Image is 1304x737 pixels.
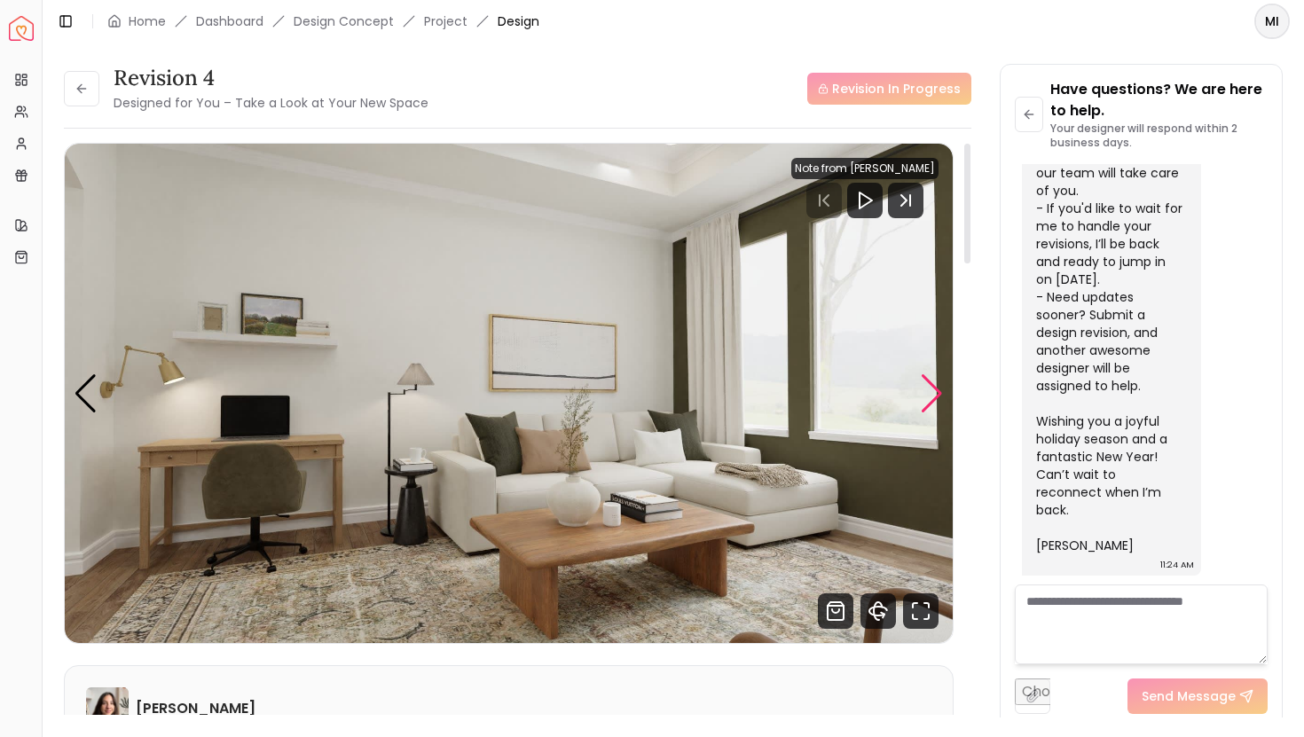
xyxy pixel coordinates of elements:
nav: breadcrumb [107,12,539,30]
button: MI [1254,4,1290,39]
p: Your designer will respond within 2 business days. [1050,122,1268,150]
a: Spacejoy [9,16,34,41]
div: 11:24 AM [1160,556,1194,574]
h6: [PERSON_NAME] [136,698,255,719]
span: Design [498,12,539,30]
h3: Revision 4 [114,64,428,92]
img: Design Render 1 [65,144,953,643]
p: Have questions? We are here to help. [1050,79,1268,122]
a: Project [424,12,467,30]
div: Next slide [920,374,944,413]
img: Spacejoy Logo [9,16,34,41]
div: Previous slide [74,374,98,413]
svg: 360 View [860,593,896,629]
span: MI [1256,5,1288,37]
div: 1 / 6 [65,144,953,643]
img: Maria Castillero [86,687,129,730]
small: Designed for You – Take a Look at Your New Space [114,94,428,112]
div: Carousel [65,144,953,643]
svg: Play [854,190,876,211]
a: Dashboard [196,12,263,30]
svg: Shop Products from this design [818,593,853,629]
div: Note from [PERSON_NAME] [791,158,939,179]
svg: Fullscreen [903,593,939,629]
li: Design Concept [294,12,394,30]
a: Home [129,12,166,30]
svg: Next Track [888,183,923,218]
